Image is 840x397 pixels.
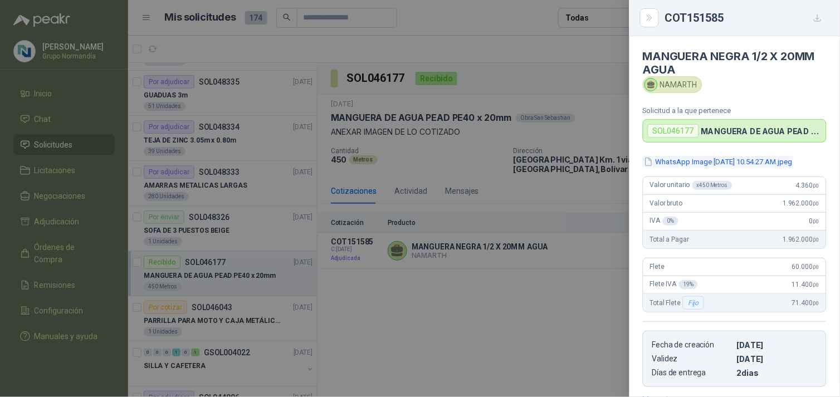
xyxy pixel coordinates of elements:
[692,181,732,190] div: x 450 Metros
[792,299,819,307] span: 71.400
[737,340,817,350] p: [DATE]
[701,126,822,136] p: MANGUERA DE AGUA PEAD PE40 x 20mm
[813,300,819,306] span: ,00
[813,218,819,224] span: ,00
[737,368,817,378] p: 2 dias
[813,183,819,189] span: ,00
[813,282,819,288] span: ,00
[643,11,656,24] button: Close
[737,354,817,364] p: [DATE]
[813,264,819,270] span: ,00
[643,76,702,93] div: NAMARTH
[813,200,819,207] span: ,00
[650,181,732,190] span: Valor unitario
[652,368,732,378] p: Días de entrega
[679,280,699,289] div: 19 %
[652,340,732,350] p: Fecha de creación
[650,217,678,226] span: IVA
[809,217,819,225] span: 0
[643,106,827,115] p: Solicitud a la que pertenece
[650,296,706,310] span: Total Flete
[648,124,699,138] div: SOL046177
[665,9,827,27] div: COT151585
[650,236,689,243] span: Total a Pagar
[783,199,819,207] span: 1.962.000
[643,50,827,76] h4: MANGUERA NEGRA 1/2 X 20MM AGUA
[663,217,679,226] div: 0 %
[792,263,819,271] span: 60.000
[683,296,704,310] div: Fijo
[652,354,732,364] p: Validez
[783,236,819,243] span: 1.962.000
[650,199,682,207] span: Valor bruto
[650,263,665,271] span: Flete
[643,156,794,168] button: WhatsApp Image [DATE] 10.54.27 AM.jpeg
[796,182,819,189] span: 4.360
[650,280,698,289] span: Flete IVA
[792,281,819,288] span: 11.400
[813,237,819,243] span: ,00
